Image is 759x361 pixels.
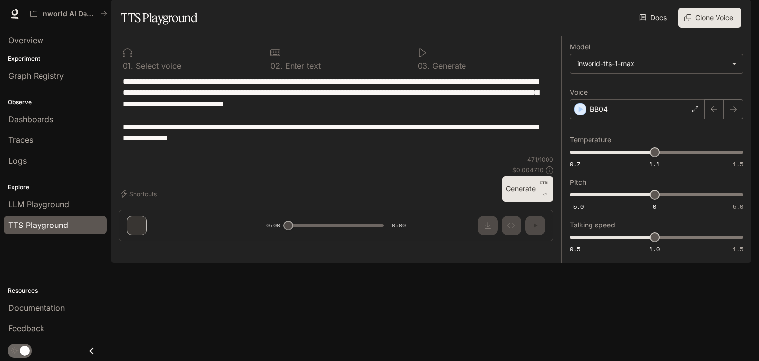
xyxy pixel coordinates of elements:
[590,104,608,114] p: BB04
[570,160,580,168] span: 0.7
[283,62,321,70] p: Enter text
[502,176,553,202] button: GenerateCTRL +⏎
[570,136,611,143] p: Temperature
[418,62,430,70] p: 0 3 .
[270,62,283,70] p: 0 2 .
[570,202,584,211] span: -5.0
[123,62,133,70] p: 0 1 .
[119,186,161,202] button: Shortcuts
[570,222,615,228] p: Talking speed
[430,62,466,70] p: Generate
[733,202,743,211] span: 5.0
[577,59,727,69] div: inworld-tts-1-max
[570,54,743,73] div: inworld-tts-1-max
[733,160,743,168] span: 1.5
[26,4,112,24] button: All workspaces
[570,179,586,186] p: Pitch
[649,245,660,253] span: 1.0
[133,62,181,70] p: Select voice
[570,245,580,253] span: 0.5
[41,10,96,18] p: Inworld AI Demos
[637,8,671,28] a: Docs
[649,160,660,168] span: 1.1
[540,180,549,192] p: CTRL +
[733,245,743,253] span: 1.5
[121,8,197,28] h1: TTS Playground
[570,89,588,96] p: Voice
[653,202,656,211] span: 0
[678,8,741,28] button: Clone Voice
[540,180,549,198] p: ⏎
[570,44,590,50] p: Model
